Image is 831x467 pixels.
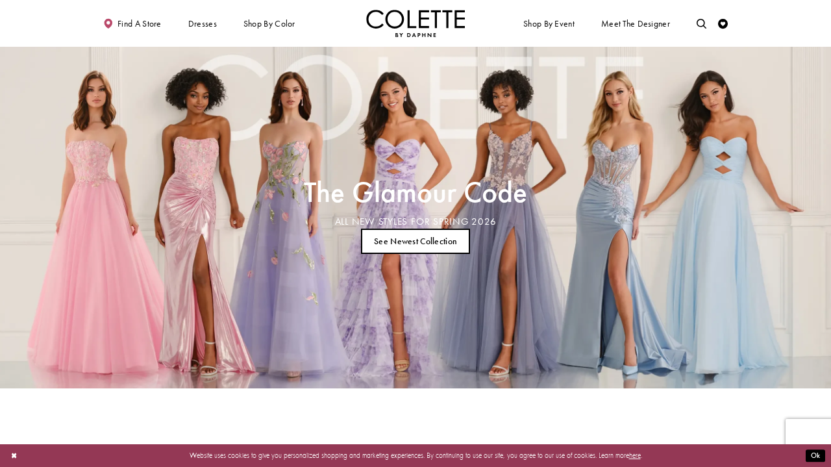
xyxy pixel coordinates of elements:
a: See Newest Collection The Glamour Code ALL NEW STYLES FOR SPRING 2026 [361,229,471,254]
button: Submit Dialog [806,449,825,462]
a: here [629,451,641,460]
a: Check Wishlist [715,10,730,37]
span: Shop by color [241,10,297,37]
a: Find a store [101,10,164,37]
button: Close Dialog [6,447,22,464]
p: Website uses cookies to give you personalized shopping and marketing experiences. By continuing t... [71,449,760,462]
h2: The Glamour Code [304,179,527,206]
a: Meet the designer [599,10,673,37]
a: Visit Home Page [366,10,465,37]
a: Toggle search [694,10,709,37]
ul: Slider Links [301,224,530,258]
span: Meet the designer [601,19,670,29]
span: Find a store [118,19,162,29]
h4: ALL NEW STYLES FOR SPRING 2026 [304,216,527,227]
span: Dresses [186,10,219,37]
span: Shop by color [243,19,295,29]
span: Dresses [188,19,217,29]
span: Shop By Event [521,10,577,37]
img: Colette by Daphne [366,10,465,37]
span: Shop By Event [523,19,575,29]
